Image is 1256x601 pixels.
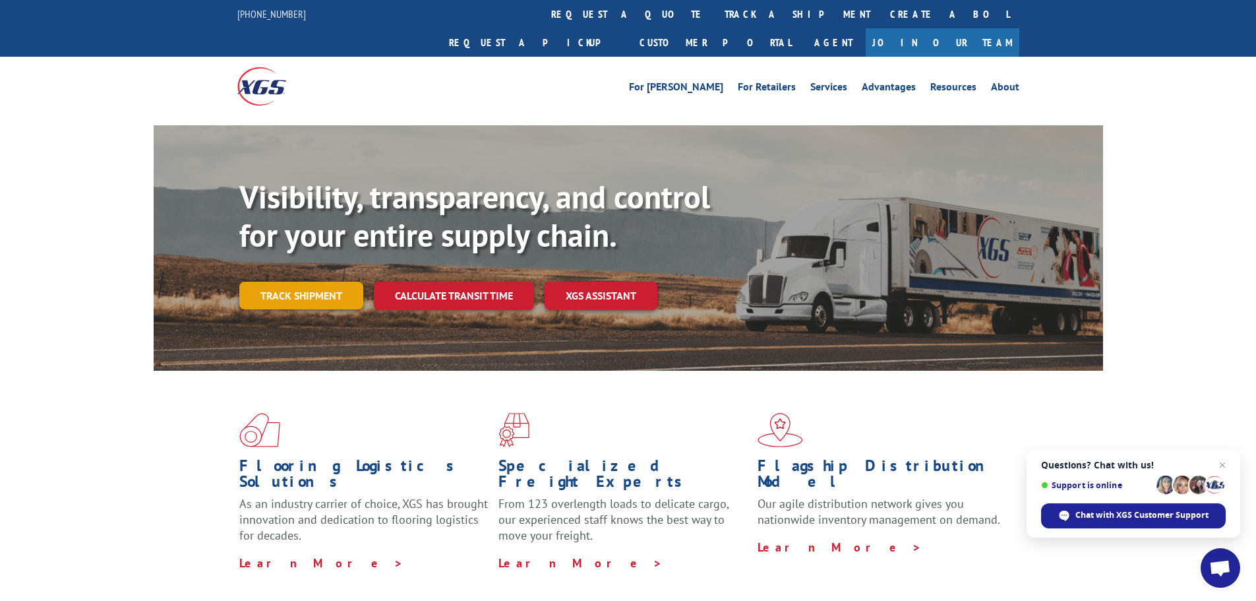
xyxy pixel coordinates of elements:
a: Calculate transit time [374,282,534,310]
a: Learn More > [239,555,404,571]
a: Track shipment [239,282,363,309]
p: From 123 overlength loads to delicate cargo, our experienced staff knows the best way to move you... [498,496,748,555]
div: Open chat [1201,548,1240,588]
a: [PHONE_NUMBER] [237,7,306,20]
span: As an industry carrier of choice, XGS has brought innovation and dedication to flooring logistics... [239,496,488,543]
span: Support is online [1041,480,1152,490]
span: Questions? Chat with us! [1041,460,1226,470]
a: Services [810,82,847,96]
h1: Flooring Logistics Solutions [239,458,489,496]
a: For [PERSON_NAME] [629,82,723,96]
a: XGS ASSISTANT [545,282,657,310]
a: Learn More > [498,555,663,571]
b: Visibility, transparency, and control for your entire supply chain. [239,176,710,255]
a: Resources [930,82,976,96]
a: Request a pickup [439,28,630,57]
a: Join Our Team [866,28,1019,57]
a: For Retailers [738,82,796,96]
img: xgs-icon-flagship-distribution-model-red [758,413,803,447]
h1: Flagship Distribution Model [758,458,1007,496]
img: xgs-icon-focused-on-flooring-red [498,413,529,447]
div: Chat with XGS Customer Support [1041,503,1226,528]
span: Close chat [1214,457,1230,473]
h1: Specialized Freight Experts [498,458,748,496]
span: Chat with XGS Customer Support [1075,509,1209,521]
img: xgs-icon-total-supply-chain-intelligence-red [239,413,280,447]
a: Advantages [862,82,916,96]
span: Our agile distribution network gives you nationwide inventory management on demand. [758,496,1000,527]
a: Customer Portal [630,28,801,57]
a: Learn More > [758,540,922,555]
a: Agent [801,28,866,57]
a: About [991,82,1019,96]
